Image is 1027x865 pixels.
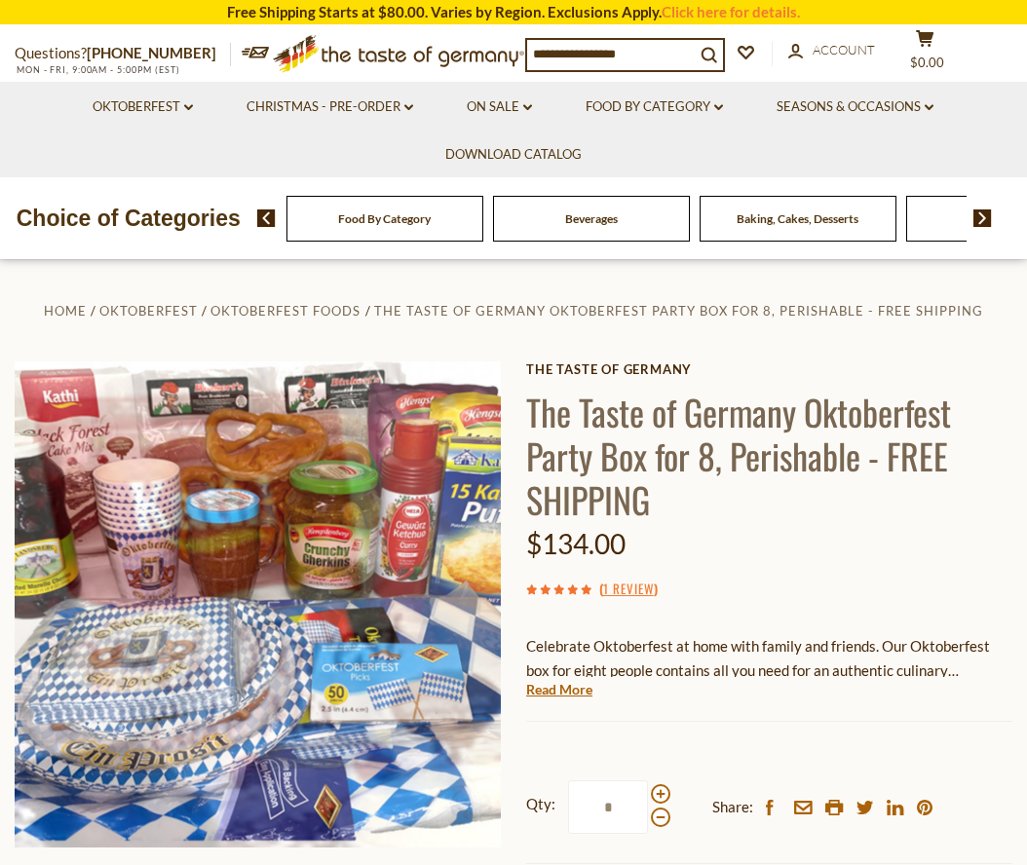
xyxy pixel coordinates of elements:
[210,303,361,319] a: Oktoberfest Foods
[788,40,875,61] a: Account
[247,96,413,118] a: Christmas - PRE-ORDER
[374,303,983,319] a: The Taste of Germany Oktoberfest Party Box for 8, Perishable - FREE SHIPPING
[586,96,723,118] a: Food By Category
[712,795,753,819] span: Share:
[99,303,198,319] a: Oktoberfest
[526,680,592,699] a: Read More
[15,41,231,66] p: Questions?
[737,211,858,226] a: Baking, Cakes, Desserts
[565,211,618,226] a: Beverages
[15,64,180,75] span: MON - FRI, 9:00AM - 5:00PM (EST)
[526,527,626,560] span: $134.00
[445,144,582,166] a: Download Catalog
[526,634,1012,683] p: Celebrate Oktoberfest at home with family and friends. Our Oktoberfest box for eight people conta...
[777,96,933,118] a: Seasons & Occasions
[467,96,532,118] a: On Sale
[257,209,276,227] img: previous arrow
[568,780,648,834] input: Qty:
[526,390,1012,521] h1: The Taste of Germany Oktoberfest Party Box for 8, Perishable - FREE SHIPPING
[599,579,658,598] span: ( )
[895,29,954,78] button: $0.00
[813,42,875,57] span: Account
[662,3,800,20] a: Click here for details.
[526,361,1012,377] a: The Taste of Germany
[338,211,431,226] a: Food By Category
[15,361,501,847] img: The Taste of Germany Oktoberfest Party Box for 8, Perishable - FREE SHIPPING
[910,55,944,70] span: $0.00
[87,44,216,61] a: [PHONE_NUMBER]
[93,96,193,118] a: Oktoberfest
[44,303,87,319] a: Home
[526,792,555,816] strong: Qty:
[973,209,992,227] img: next arrow
[603,579,654,600] a: 1 Review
